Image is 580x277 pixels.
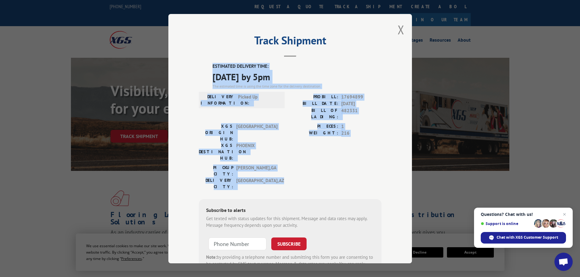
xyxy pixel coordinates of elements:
span: Picked Up [238,93,279,106]
label: PROBILL: [290,93,338,100]
span: [DATE] [341,100,381,107]
div: Subscribe to alerts [206,206,374,215]
label: DELIVERY CITY: [199,177,233,190]
label: WEIGHT: [290,130,338,137]
button: Close modal [398,22,404,38]
label: XGS DESTINATION HUB: [199,142,233,161]
div: Open chat [554,253,573,271]
span: 17694899 [341,93,381,100]
span: [PERSON_NAME] , GA [236,164,277,177]
span: [GEOGRAPHIC_DATA] [236,123,277,142]
span: Close chat [561,211,568,218]
span: 1 [341,123,381,130]
label: DELIVERY INFORMATION: [201,93,235,106]
span: 482331 [341,107,381,120]
label: ESTIMATED DELIVERY TIME: [213,63,381,70]
h2: Track Shipment [199,36,381,48]
div: Chat with XGS Customer Support [481,232,566,244]
span: PHOENIX [236,142,277,161]
span: [DATE] by 5pm [213,70,381,83]
div: The estimated time is using the time zone for the delivery destination. [213,83,381,89]
strong: Note: [206,254,217,260]
span: Questions? Chat with us! [481,212,566,217]
div: Get texted with status updates for this shipment. Message and data rates may apply. Message frequ... [206,215,374,229]
label: PIECES: [290,123,338,130]
div: by providing a telephone number and submitting this form you are consenting to be contacted by SM... [206,254,374,274]
span: [GEOGRAPHIC_DATA] , AZ [236,177,277,190]
label: XGS ORIGIN HUB: [199,123,233,142]
label: PICKUP CITY: [199,164,233,177]
label: BILL DATE: [290,100,338,107]
span: 216 [341,130,381,137]
input: Phone Number [209,237,266,250]
label: BILL OF LADING: [290,107,338,120]
span: Support is online [481,221,532,226]
span: Chat with XGS Customer Support [497,235,558,240]
button: SUBSCRIBE [271,237,307,250]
